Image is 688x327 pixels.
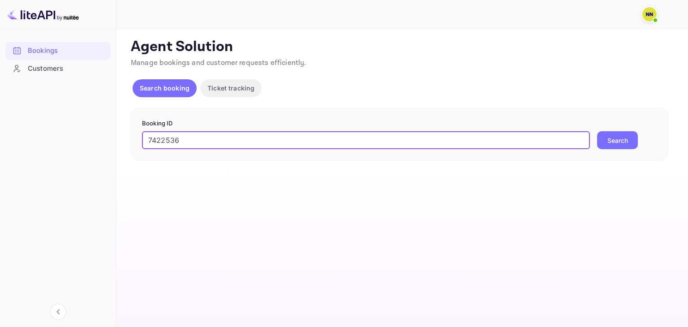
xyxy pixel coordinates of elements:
[142,119,657,128] p: Booking ID
[140,83,189,93] p: Search booking
[207,83,254,93] p: Ticket tracking
[28,46,106,56] div: Bookings
[5,42,111,60] div: Bookings
[5,42,111,59] a: Bookings
[5,60,111,77] div: Customers
[28,64,106,74] div: Customers
[131,38,672,56] p: Agent Solution
[50,304,66,320] button: Collapse navigation
[131,58,306,68] span: Manage bookings and customer requests efficiently.
[7,7,79,22] img: LiteAPI logo
[597,131,638,149] button: Search
[142,131,590,149] input: Enter Booking ID (e.g., 63782194)
[642,7,657,22] img: N/A N/A
[5,60,111,77] a: Customers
